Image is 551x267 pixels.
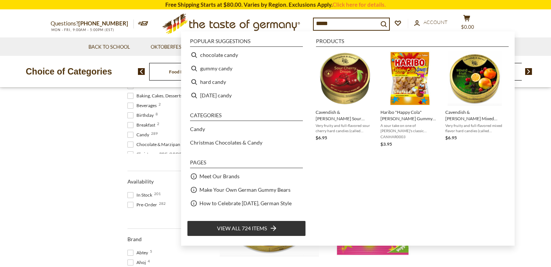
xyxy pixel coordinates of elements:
div: Instant Search Results [181,31,515,246]
span: $0.00 [461,24,474,30]
span: Account [424,19,448,25]
li: View all 724 items [187,221,306,236]
a: Haribo "Happy Cola" [PERSON_NAME] Gummy Candy, 175 g - made in [GEOGRAPHIC_DATA]A sour take on on... [380,51,439,148]
span: Very fruity and full-flavored sour cherry hard candies (called "Bonbon" in [GEOGRAPHIC_DATA]) wit... [316,123,374,133]
a: Back to School [88,43,130,51]
span: Breakfast [127,122,157,128]
a: Click here for details. [332,1,386,8]
a: Account [414,18,448,27]
span: Pre-Order [127,201,159,208]
span: 201 [154,192,161,195]
span: Christmas - PRE-ORDER [127,151,187,158]
span: Birthday [127,112,156,119]
li: Candy [187,122,306,136]
li: gummy candy [187,62,306,75]
span: $6.95 [316,135,327,140]
li: Products [316,39,509,47]
span: Beverages [127,102,159,109]
li: Categories [190,113,303,121]
span: Availability [127,178,154,185]
span: 282 [159,201,166,205]
li: Popular suggestions [190,39,303,47]
span: 4 [148,259,150,263]
li: easter candy [187,89,306,102]
li: Cavendish & Harvey Mixed Fruit Candy Drops in large Tin. 5.3oz [442,48,507,151]
a: Meet Our Brands [199,172,240,180]
span: In Stock [127,192,154,198]
span: Baking, Cakes, Desserts [127,92,184,99]
span: Candy [127,131,151,138]
span: A sour take on one of [PERSON_NAME]'s classic creations, these delicious sour gummy candies are s... [380,123,439,133]
li: Cavendish & Harvey Sour Cherry Fruit Candy Drops in large Tin, 200g [313,48,377,151]
a: Oktoberfest [151,43,189,51]
span: 2 [157,122,159,125]
a: Candy [190,125,205,133]
span: View all 724 items [217,224,267,233]
li: Meet Our Brands [187,170,306,183]
span: 5 [150,249,152,253]
a: Food By Category [169,69,205,75]
a: Christmas Chocolates & Candy [190,138,262,147]
p: Questions? [51,19,134,28]
a: Cavendish & Harvey Cherry Fruit Candy DropsCavendish & [PERSON_NAME] Sour Cherry Fruit Candy Drop... [316,51,374,148]
img: next arrow [525,68,532,75]
button: $0.00 [455,15,478,33]
a: How to Celebrate [DATE], German Style [199,199,292,207]
span: Brand [127,236,142,242]
span: 2 [159,102,161,106]
span: 289 [151,131,158,135]
span: Chocolate & Marzipan [127,141,183,148]
img: previous arrow [138,68,145,75]
span: Haribo "Happy Cola" [PERSON_NAME] Gummy Candy, 175 g - made in [GEOGRAPHIC_DATA] [380,109,439,122]
span: Abtey [127,249,150,256]
span: Ahoj [127,259,148,266]
span: 8 [156,112,158,116]
span: $3.95 [380,141,392,147]
a: [PHONE_NUMBER] [78,20,128,27]
li: chocolate candy [187,48,306,62]
span: $6.95 [445,135,457,140]
a: Cavendish & [PERSON_NAME] Mixed Fruit Candy Drops in large Tin. 5.3ozVery fruity and full-flavore... [445,51,504,148]
li: Pages [190,160,303,168]
li: Christmas Chocolates & Candy [187,136,306,149]
span: Very fruity and full-flavored mixed flavor hard candies (called "Bonbon" in [GEOGRAPHIC_DATA]) wi... [445,123,504,133]
span: MON - FRI, 9:00AM - 5:00PM (EST) [51,28,114,32]
li: How to Celebrate [DATE], German Style [187,197,306,210]
li: hard candy [187,75,306,89]
span: CANHAR0003 [380,134,439,139]
span: Cavendish & [PERSON_NAME] Sour Cherry Fruit Candy Drops in large Tin, 200g [316,109,374,122]
img: Cavendish & Harvey Cherry Fruit Candy Drops [318,51,372,106]
a: Make Your Own German Gummy Bears [199,185,290,194]
span: Cavendish & [PERSON_NAME] Mixed Fruit Candy Drops in large Tin. 5.3oz [445,109,504,122]
li: Haribo "Happy Cola" Sauer Gummy Candy, 175 g - made in Germany [377,48,442,151]
li: Make Your Own German Gummy Bears [187,183,306,197]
